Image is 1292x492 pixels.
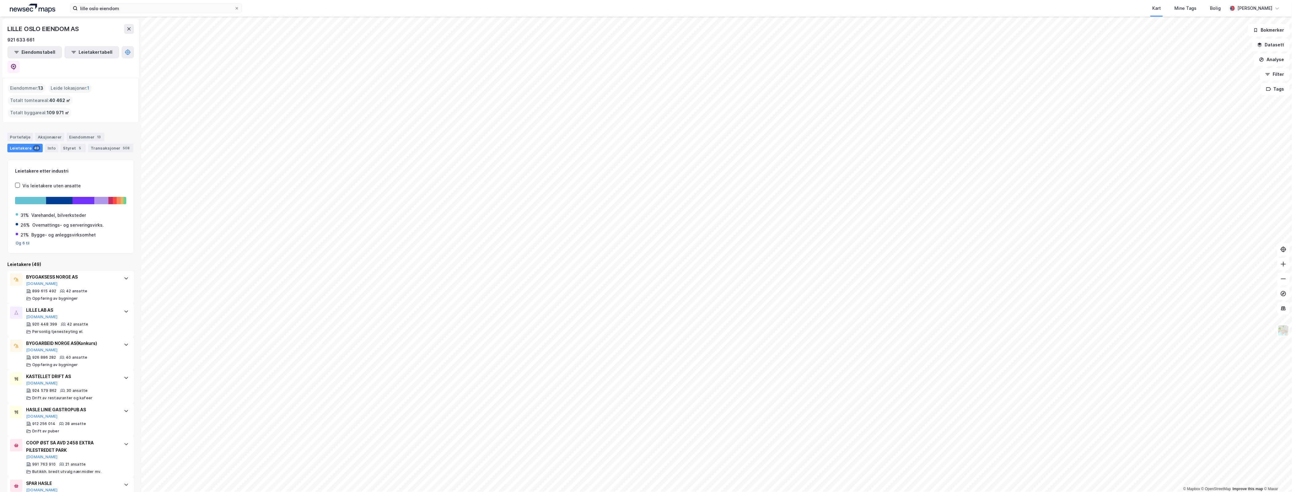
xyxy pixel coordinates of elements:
button: [DOMAIN_NAME] [26,348,58,353]
div: SPAR HASLE [26,480,118,487]
button: Tags [1261,83,1290,95]
div: Bygge- og anleggsvirksomhet [31,231,96,239]
div: 921 633 661 [7,36,35,44]
div: 21 ansatte [65,462,86,467]
div: 926 886 282 [32,355,56,360]
div: Drift av puber [32,429,59,434]
a: Mapbox [1183,487,1200,491]
button: [DOMAIN_NAME] [26,281,58,286]
div: 40 ansatte [66,355,87,360]
div: [PERSON_NAME] [1237,5,1272,12]
button: Eiendomstabell [7,46,62,58]
div: 42 ansatte [67,322,88,327]
div: 991 763 910 [32,462,56,467]
div: 30 ansatte [66,388,88,393]
div: 42 ansatte [66,289,87,294]
button: [DOMAIN_NAME] [26,455,58,459]
span: 13 [38,84,43,92]
div: COOP ØST SA AVD 2458 EXTRA PILESTREDET PARK [26,439,118,454]
div: LILLE LAB AS [26,307,118,314]
button: Leietakertabell [64,46,119,58]
div: Overnattings- og serveringsvirks. [32,221,104,229]
span: 109 971 ㎡ [47,109,69,116]
div: 508 [122,145,131,151]
div: Vis leietakere uten ansatte [22,182,81,189]
div: Leietakere etter industri [15,167,126,175]
img: logo.a4113a55bc3d86da70a041830d287a7e.svg [10,4,55,13]
div: 21% [21,231,29,239]
div: Transaksjoner [88,144,133,152]
div: Leide lokasjoner : [48,83,92,93]
div: KASTELLET DRIFT AS [26,373,118,380]
div: BYGGAKSESS NORGE AS [26,273,118,281]
button: [DOMAIN_NAME] [26,314,58,319]
div: Personlig tjenesteyting el. [32,329,83,334]
div: Info [45,144,58,152]
div: Totalt byggareal : [8,108,72,118]
div: Totalt tomteareal : [8,96,73,105]
button: Og 6 til [16,241,30,246]
div: 899 615 492 [32,289,56,294]
div: LILLE OSLO EIENDOM AS [7,24,80,34]
div: 49 [33,145,40,151]
div: Aksjonærer [35,133,64,141]
div: Kart [1152,5,1161,12]
div: HASLE LINIE GASTROPUB AS [26,406,118,413]
button: Analyse [1254,53,1290,66]
button: Datasett [1252,39,1290,51]
div: 28 ansatte [65,421,86,426]
div: Varehandel, bilverksteder [31,212,86,219]
div: 924 579 862 [32,388,57,393]
iframe: Chat Widget [1261,463,1292,492]
input: Søk på adresse, matrikkel, gårdeiere, leietakere eller personer [78,4,234,13]
div: Oppføring av bygninger [32,362,78,367]
div: Bolig [1210,5,1221,12]
div: Kontrollprogram for chat [1261,463,1292,492]
button: [DOMAIN_NAME] [26,414,58,419]
div: Butikkh. bredt utvalg nær.midler mv. [32,469,101,474]
button: Filter [1260,68,1290,80]
a: Improve this map [1233,487,1263,491]
div: 13 [96,134,102,140]
div: Oppføring av bygninger [32,296,78,301]
div: 26% [21,221,30,229]
span: 40 462 ㎡ [49,97,70,104]
button: Bokmerker [1248,24,1290,36]
a: OpenStreetMap [1201,487,1231,491]
div: 920 448 399 [32,322,57,327]
div: Leietakere (49) [7,261,134,268]
button: [DOMAIN_NAME] [26,381,58,386]
div: Eiendommer [67,133,104,141]
span: 1 [87,84,89,92]
img: Z [1278,325,1289,336]
div: BYGGARBEID NORGE AS (Konkurs) [26,340,118,347]
div: Styret [61,144,86,152]
div: Portefølje [7,133,33,141]
div: 5 [77,145,83,151]
div: Drift av restauranter og kafeer [32,396,92,400]
div: Leietakere [7,144,43,152]
div: 31% [21,212,29,219]
div: Mine Tags [1174,5,1196,12]
div: 912 256 014 [32,421,55,426]
div: Eiendommer : [8,83,46,93]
